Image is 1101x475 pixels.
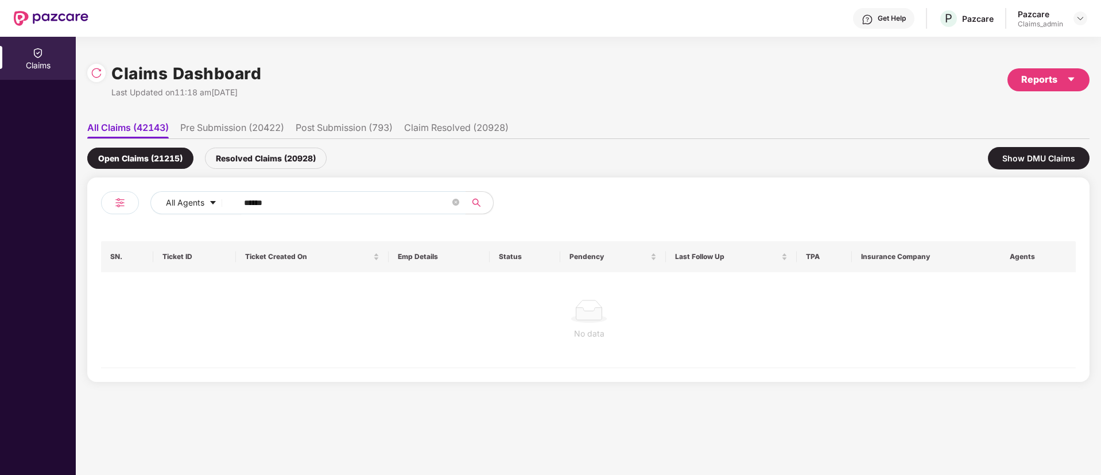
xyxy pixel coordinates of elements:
span: close-circle [452,198,459,208]
img: svg+xml;base64,PHN2ZyBpZD0iQ2xhaW0iIHhtbG5zPSJodHRwOi8vd3d3LnczLm9yZy8yMDAwL3N2ZyIgd2lkdGg9IjIwIi... [32,47,44,59]
div: Pazcare [1018,9,1063,20]
img: svg+xml;base64,PHN2ZyBpZD0iRHJvcGRvd24tMzJ4MzIiIHhtbG5zPSJodHRwOi8vd3d3LnczLm9yZy8yMDAwL3N2ZyIgd2... [1076,14,1085,23]
span: Ticket Created On [245,252,371,261]
span: Pendency [569,252,648,261]
div: Claims_admin [1018,20,1063,29]
div: Get Help [878,14,906,23]
div: Pazcare [962,13,994,24]
span: Last Follow Up [675,252,779,261]
th: Agents [1001,241,1076,272]
span: P [945,11,952,25]
th: Ticket Created On [236,241,389,272]
th: Last Follow Up [666,241,797,272]
span: close-circle [452,199,459,206]
th: Pendency [560,241,666,272]
img: New Pazcare Logo [14,11,88,26]
img: svg+xml;base64,PHN2ZyBpZD0iSGVscC0zMngzMiIgeG1sbnM9Imh0dHA6Ly93d3cudzMub3JnLzIwMDAvc3ZnIiB3aWR0aD... [862,14,873,25]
